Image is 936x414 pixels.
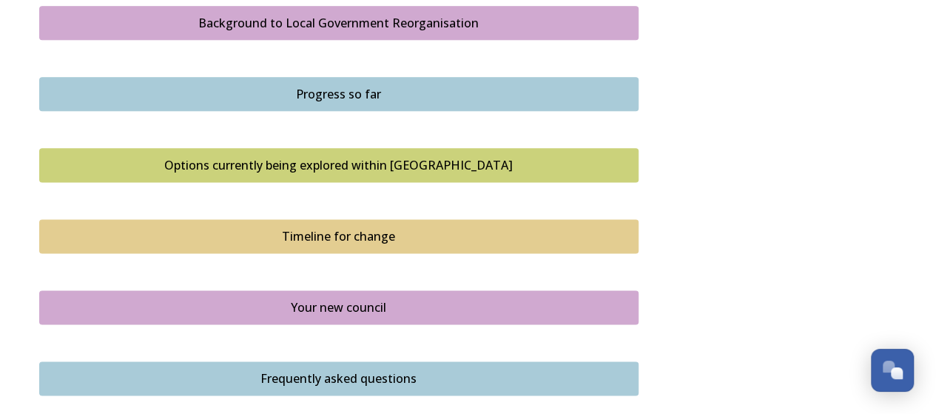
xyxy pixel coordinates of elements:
div: Your new council [47,298,630,316]
div: Timeline for change [47,227,630,245]
div: Progress so far [47,85,630,103]
button: Options currently being explored within West Sussex [39,148,639,182]
div: Background to Local Government Reorganisation [47,14,630,32]
button: Background to Local Government Reorganisation [39,6,639,40]
button: Your new council [39,290,639,324]
button: Frequently asked questions [39,361,639,395]
div: Frequently asked questions [47,370,630,387]
button: Open Chat [871,349,914,392]
button: Timeline for change [39,219,639,253]
button: Progress so far [39,77,639,111]
div: Options currently being explored within [GEOGRAPHIC_DATA] [47,156,630,174]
